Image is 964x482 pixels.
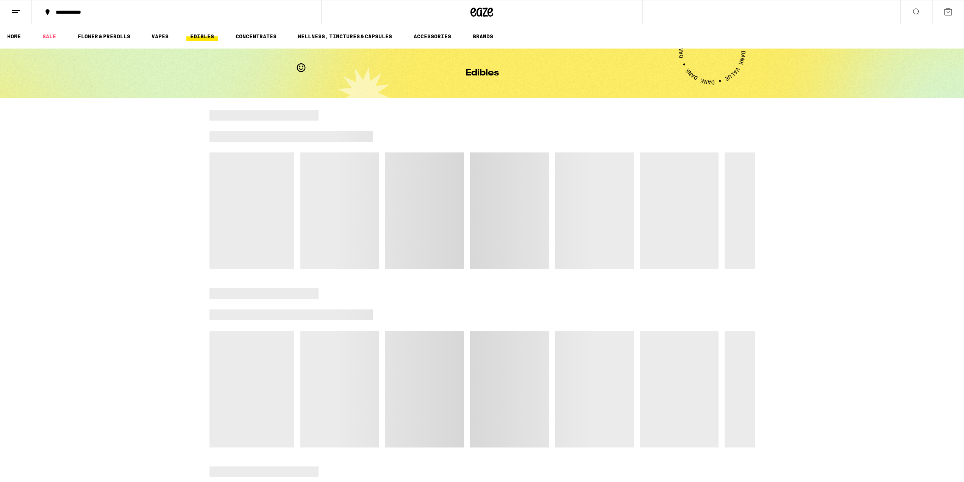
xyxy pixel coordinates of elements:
[186,32,218,41] a: EDIBLES
[410,32,455,41] a: ACCESSORIES
[294,32,396,41] a: WELLNESS, TINCTURES & CAPSULES
[39,32,60,41] a: SALE
[232,32,280,41] a: CONCENTRATES
[74,32,134,41] a: FLOWER & PREROLLS
[466,69,499,78] h1: Edibles
[469,32,497,41] button: BRANDS
[148,32,172,41] a: VAPES
[3,32,25,41] a: HOME
[916,459,956,478] iframe: Opens a widget where you can find more information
